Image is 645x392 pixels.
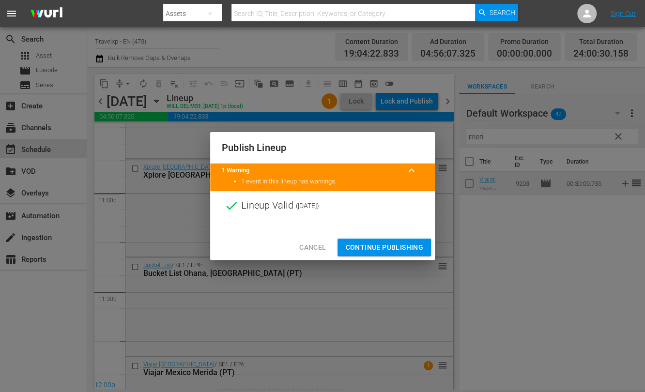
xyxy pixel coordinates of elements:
span: Search [490,4,515,21]
span: ( [DATE] ) [296,198,319,213]
h2: Publish Lineup [222,140,423,155]
span: menu [6,8,17,19]
span: Cancel [299,241,326,254]
span: Continue Publishing [345,241,423,254]
li: 1 event in this lineup has warnings. [241,177,423,186]
button: Cancel [292,239,334,256]
img: ans4CAIJ8jUAAAAAAAAAAAAAAAAAAAAAAAAgQb4GAAAAAAAAAAAAAAAAAAAAAAAAJMjXAAAAAAAAAAAAAAAAAAAAAAAAgAT5G... [23,2,70,25]
span: keyboard_arrow_up [406,165,417,176]
div: Lineup Valid [210,191,435,220]
title: 1 Warning [222,166,400,175]
button: Continue Publishing [338,239,431,256]
a: Sign Out [611,10,636,17]
button: keyboard_arrow_up [400,159,423,182]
